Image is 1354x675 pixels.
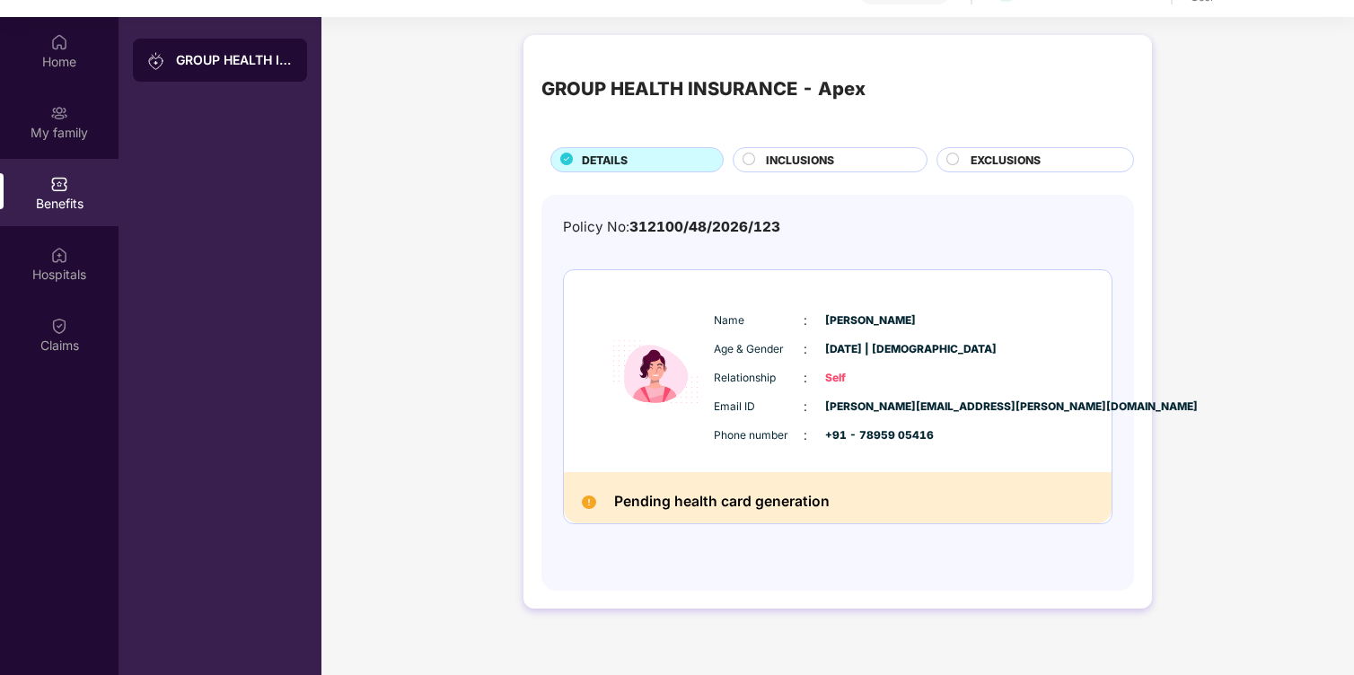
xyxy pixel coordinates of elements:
span: [DATE] | [DEMOGRAPHIC_DATA] [825,341,915,358]
img: svg+xml;base64,PHN2ZyB3aWR0aD0iMjAiIGhlaWdodD0iMjAiIHZpZXdCb3g9IjAgMCAyMCAyMCIgZmlsbD0ibm9uZSIgeG... [147,52,165,70]
span: EXCLUSIONS [971,152,1041,169]
div: Policy No: [563,216,780,238]
img: svg+xml;base64,PHN2ZyBpZD0iSG9tZSIgeG1sbnM9Imh0dHA6Ly93d3cudzMub3JnLzIwMDAvc3ZnIiB3aWR0aD0iMjAiIG... [50,33,68,51]
span: Phone number [714,427,804,444]
span: Age & Gender [714,341,804,358]
img: icon [602,293,709,451]
img: svg+xml;base64,PHN2ZyBpZD0iQ2xhaW0iIHhtbG5zPSJodHRwOi8vd3d3LnczLm9yZy8yMDAwL3N2ZyIgd2lkdGg9IjIwIi... [50,317,68,335]
span: DETAILS [582,152,628,169]
span: [PERSON_NAME] [825,312,915,329]
span: Self [825,370,915,387]
span: +91 - 78959 05416 [825,427,915,444]
span: : [804,311,807,330]
span: Relationship [714,370,804,387]
div: GROUP HEALTH INSURANCE - Apex [176,51,293,69]
span: : [804,368,807,388]
span: : [804,339,807,359]
span: INCLUSIONS [766,152,834,169]
span: Name [714,312,804,329]
span: 312100/48/2026/123 [629,218,780,235]
h2: Pending health card generation [614,490,830,514]
span: : [804,425,807,445]
span: : [804,397,807,416]
img: svg+xml;base64,PHN2ZyBpZD0iQmVuZWZpdHMiIHhtbG5zPSJodHRwOi8vd3d3LnczLm9yZy8yMDAwL3N2ZyIgd2lkdGg9Ij... [50,175,68,193]
div: GROUP HEALTH INSURANCE - Apex [541,75,866,103]
span: [PERSON_NAME][EMAIL_ADDRESS][PERSON_NAME][DOMAIN_NAME] [825,399,915,416]
img: Pending [582,495,596,510]
span: Email ID [714,399,804,416]
img: svg+xml;base64,PHN2ZyB3aWR0aD0iMjAiIGhlaWdodD0iMjAiIHZpZXdCb3g9IjAgMCAyMCAyMCIgZmlsbD0ibm9uZSIgeG... [50,104,68,122]
img: svg+xml;base64,PHN2ZyBpZD0iSG9zcGl0YWxzIiB4bWxucz0iaHR0cDovL3d3dy53My5vcmcvMjAwMC9zdmciIHdpZHRoPS... [50,246,68,264]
